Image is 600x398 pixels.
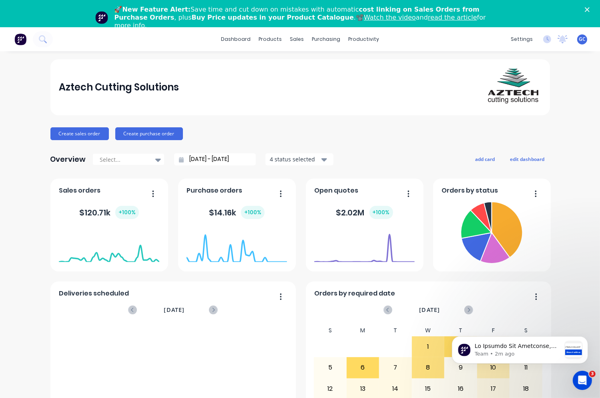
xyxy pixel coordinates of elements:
span: Sales orders [59,186,100,195]
div: 4 status selected [270,155,320,163]
div: 7 [379,358,411,378]
span: Open quotes [314,186,358,195]
button: 4 status selected [265,153,333,165]
span: Orders by status [441,186,498,195]
div: T [379,325,412,336]
div: $ 2.02M [336,206,393,219]
div: Close [585,7,593,12]
div: $ 120.71k [79,206,139,219]
img: Factory [14,33,26,45]
div: S [314,325,347,336]
img: Aztech Cutting Solutions [485,59,541,115]
div: + 100 % [241,206,265,219]
div: Overview [50,151,86,167]
div: sales [286,33,308,45]
div: settings [507,33,537,45]
div: purchasing [308,33,344,45]
span: Purchase orders [187,186,242,195]
a: read the article [428,14,477,21]
a: dashboard [217,33,255,45]
span: Deliveries scheduled [59,289,129,298]
span: GC [579,36,586,43]
span: 3 [589,371,596,377]
b: Buy Price updates in your Product Catalogue [192,14,354,21]
div: W [412,325,445,336]
button: Create purchase order [115,127,183,140]
div: 1 [412,337,444,357]
div: $ 14.16k [209,206,265,219]
span: [DATE] [164,306,185,314]
iframe: Intercom notifications message [440,320,600,376]
button: edit dashboard [505,154,550,164]
div: 6 [347,358,379,378]
div: 🚀 Save time and cut down on mistakes with automatic , plus .📽️ and for more info. [114,6,492,30]
iframe: Intercom live chat [573,371,592,390]
div: products [255,33,286,45]
div: M [347,325,379,336]
b: cost linking on Sales Orders from Purchase Orders [114,6,480,21]
p: Message from Team, sent 2m ago [35,30,121,37]
div: + 100 % [115,206,139,219]
button: add card [470,154,500,164]
span: Orders by required date [314,289,395,298]
a: Watch the video [364,14,416,21]
div: productivity [344,33,383,45]
div: + 100 % [369,206,393,219]
span: [DATE] [419,306,440,314]
button: Create sales order [50,127,109,140]
div: 8 [412,358,444,378]
div: 5 [314,358,346,378]
img: Profile image for Team [95,11,108,24]
b: New Feature Alert: [122,6,191,13]
div: Aztech Cutting Solutions [59,79,179,95]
